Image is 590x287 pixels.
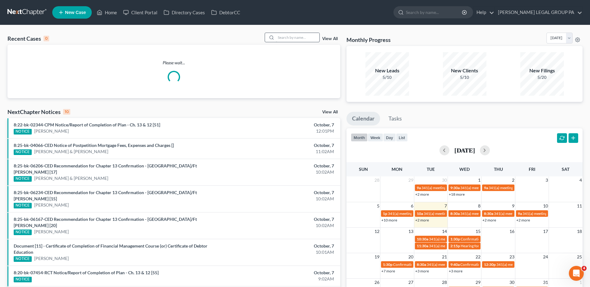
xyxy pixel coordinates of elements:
div: October, 7 [231,163,334,169]
div: 12:01PM [231,128,334,134]
span: 15 [475,228,481,235]
span: 20 [408,253,414,261]
div: 10:02AM [231,222,334,229]
button: week [368,133,383,142]
span: 14 [441,228,448,235]
span: 28 [441,279,448,286]
span: 341(a) meeting for [PERSON_NAME] [429,237,489,241]
span: 341(a) meeting for [PERSON_NAME] [523,211,583,216]
div: October, 7 [231,122,334,128]
div: 10:01AM [231,249,334,255]
iframe: Intercom live chat [569,266,584,281]
a: Directory Cases [160,7,208,18]
span: 9a [417,185,421,190]
span: 4 [579,176,583,184]
div: NextChapter Notices [7,108,70,116]
span: 18 [576,228,583,235]
span: 341(a) meeting for [PERSON_NAME] [421,185,481,190]
span: 16 [509,228,515,235]
span: 22 [475,253,481,261]
button: month [351,133,368,142]
span: 19 [374,253,380,261]
div: 9:02AM [231,276,334,282]
span: Tue [427,166,435,172]
span: Hearing for [PERSON_NAME] [461,244,509,248]
div: October, 7 [231,243,334,249]
span: Confirmation hearing for [PERSON_NAME] & [PERSON_NAME] [461,237,564,241]
h3: Monthly Progress [346,36,391,43]
div: NOTICE [14,149,32,155]
span: 8:30a [450,211,460,216]
span: 341(a) meeting for [PERSON_NAME] [496,262,556,267]
h2: [DATE] [454,147,475,153]
span: 26 [374,279,380,286]
a: +10 more [381,218,397,222]
a: +7 more [381,269,395,273]
span: 11 [576,202,583,210]
a: [PERSON_NAME] [34,229,69,235]
span: 1 [579,279,583,286]
div: NOTICE [14,176,32,182]
span: 23 [509,253,515,261]
span: 6 [410,202,414,210]
p: Please wait... [7,60,340,66]
a: Tasks [383,112,407,125]
span: 21 [441,253,448,261]
input: Search by name... [276,33,319,42]
a: View All [322,37,338,41]
a: +2 more [415,192,429,197]
a: 8:20-bk-07454-RCT Notice/Report of Completion of Plan - Ch. 13 & 12 [55] [14,270,159,275]
span: 30 [441,176,448,184]
div: October, 7 [231,142,334,148]
span: 10 [542,202,549,210]
a: DebtorCC [208,7,243,18]
button: day [383,133,396,142]
a: 8:25-bk-06167-CED Recommendation for Chapter 13 Confirmation - [GEOGRAPHIC_DATA]/Ft [PERSON_NAME]... [14,216,197,228]
span: Sun [359,166,368,172]
div: NOTICE [14,277,32,282]
span: 1p [383,211,387,216]
span: 341(a) meeting for [PERSON_NAME] [460,185,520,190]
a: 8:25-bk-06206-CED Recommendation for Chapter 13 Confirmation - [GEOGRAPHIC_DATA]/Ft [PERSON_NAME]... [14,163,197,175]
a: +18 more [449,192,465,197]
span: 2:15p [450,244,460,248]
span: 4 [582,266,587,271]
span: 9:40a [450,262,460,267]
span: 341(a) meeting for [PERSON_NAME] [489,185,549,190]
span: 13 [408,228,414,235]
div: New Leads [365,67,409,74]
span: Mon [392,166,402,172]
div: 5/20 [520,74,564,80]
a: [PERSON_NAME] [34,202,69,208]
a: [PERSON_NAME] LEGAL GROUP PA [495,7,582,18]
div: October, 7 [231,216,334,222]
span: 341(a) meeting for [PERSON_NAME] & [PERSON_NAME] [494,211,587,216]
button: list [396,133,408,142]
a: +2 more [482,218,496,222]
a: Home [94,7,120,18]
div: 10:02AM [231,196,334,202]
a: Client Portal [120,7,160,18]
div: 0 [44,36,49,41]
span: New Case [65,10,86,15]
span: 1:30p [383,262,393,267]
span: 29 [475,279,481,286]
span: 12 [374,228,380,235]
span: Fri [529,166,535,172]
span: 27 [408,279,414,286]
a: Calendar [346,112,380,125]
a: +2 more [516,218,530,222]
div: NOTICE [14,203,32,208]
a: 8:25-bk-06234-CED Recommendation for Chapter 13 Confirmation - [GEOGRAPHIC_DATA]/Ft [PERSON_NAME]... [14,190,197,201]
div: 10:02AM [231,169,334,175]
span: 341(a) meeting for [PERSON_NAME] [388,211,448,216]
span: 31 [542,279,549,286]
span: 10:30a [417,237,428,241]
span: 12:30p [484,262,496,267]
span: 28 [374,176,380,184]
a: 8:25-bk-04066-CED Notice of Postpetition Mortgage Fees, Expenses and Charges [] [14,143,174,148]
span: 3 [545,176,549,184]
span: 341(a) meeting for [PERSON_NAME] [424,211,484,216]
span: 11:30a [417,244,428,248]
span: 341(a) meeting for [PERSON_NAME] & [PERSON_NAME] [429,244,522,248]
